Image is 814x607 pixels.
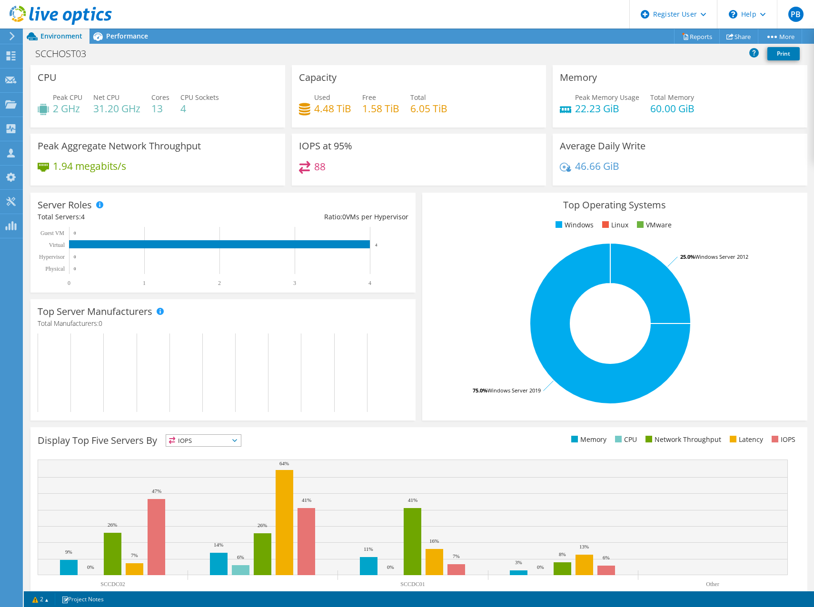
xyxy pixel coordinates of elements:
h3: IOPS at 95% [299,141,352,151]
h4: 4.48 TiB [314,103,351,114]
h4: 22.23 GiB [575,103,639,114]
text: 13% [579,544,589,549]
li: Windows [553,220,594,230]
text: SCCDC02 [100,581,125,587]
text: 64% [279,460,289,466]
text: 3% [515,559,522,565]
text: 7% [453,553,460,559]
span: 0 [99,319,102,328]
h1: SCCHOST03 [31,49,101,59]
h3: Capacity [299,72,337,83]
text: 4 [375,243,377,247]
h3: Top Server Manufacturers [38,306,152,317]
a: More [758,29,802,44]
h4: 4 [180,103,219,114]
text: 0 [74,266,76,271]
h4: 1.58 TiB [362,103,399,114]
span: Environment [40,31,82,40]
a: Share [719,29,758,44]
text: 3 [293,280,296,286]
text: 6% [237,554,244,560]
tspan: Windows Server 2019 [487,387,541,394]
span: Free [362,93,376,102]
a: Print [767,47,800,60]
a: 2 [26,593,55,605]
text: 1 [143,280,146,286]
text: 11% [364,546,373,552]
h4: 46.66 GiB [575,161,619,171]
text: Other [706,581,719,587]
span: 4 [81,212,85,221]
span: Peak Memory Usage [575,93,639,102]
svg: \n [729,10,737,19]
span: Used [314,93,330,102]
text: 8% [559,551,566,557]
div: Ratio: VMs per Hypervisor [223,212,408,222]
h4: 6.05 TiB [410,103,447,114]
li: Latency [727,434,763,445]
h4: 13 [151,103,169,114]
text: 6% [603,555,610,560]
h3: CPU [38,72,57,83]
h4: 88 [314,161,326,172]
h3: Top Operating Systems [429,200,800,210]
span: Peak CPU [53,93,82,102]
tspan: Windows Server 2012 [695,253,748,260]
text: 0 [74,231,76,235]
text: 14% [214,542,223,548]
li: Linux [600,220,628,230]
h3: Peak Aggregate Network Throughput [38,141,201,151]
text: 26% [108,522,117,528]
tspan: 25.0% [680,253,695,260]
span: Cores [151,93,169,102]
text: 9% [65,549,72,555]
text: SCCDC01 [400,581,425,587]
text: 0 [68,280,70,286]
div: Total Servers: [38,212,223,222]
text: 0% [387,564,394,570]
a: Reports [674,29,720,44]
text: SCCDC04 [250,591,275,597]
h3: Server Roles [38,200,92,210]
text: 4 [368,280,371,286]
text: 7% [131,552,138,558]
a: Project Notes [55,593,110,605]
h4: 60.00 GiB [650,103,695,114]
span: CPU Sockets [180,93,219,102]
span: IOPS [166,435,241,446]
text: RADIUSSERVER [541,591,584,597]
text: Physical [45,265,65,272]
h4: 31.20 GHz [93,103,140,114]
text: 41% [302,497,311,503]
li: Network Throughput [643,434,721,445]
h3: Average Daily Write [560,141,645,151]
text: 16% [429,538,439,544]
li: CPU [613,434,637,445]
text: Virtual [49,242,65,248]
span: Net CPU [93,93,119,102]
span: PB [788,7,804,22]
text: Hypervisor [39,254,65,260]
span: 0 [342,212,346,221]
text: 2 [218,280,221,286]
h3: Memory [560,72,597,83]
span: Total [410,93,426,102]
text: 0% [537,564,544,570]
li: IOPS [769,434,795,445]
text: 41% [408,497,417,503]
text: 0 [74,255,76,259]
h4: 2 GHz [53,103,82,114]
span: Total Memory [650,93,694,102]
li: Memory [569,434,606,445]
text: 47% [152,488,161,494]
h4: Total Manufacturers: [38,318,408,329]
span: Performance [106,31,148,40]
text: 26% [258,522,267,528]
li: VMware [635,220,672,230]
tspan: 75.0% [473,387,487,394]
text: Guest VM [40,230,64,236]
h4: 1.94 megabits/s [53,161,126,171]
text: 0% [87,564,94,570]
